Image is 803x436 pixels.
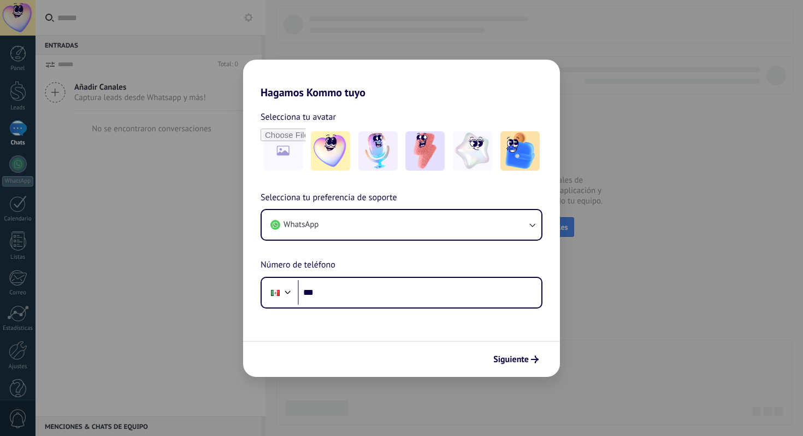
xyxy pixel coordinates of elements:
button: Siguiente [488,350,544,369]
div: Mexico: + 52 [265,281,286,304]
img: -2.jpeg [358,131,398,171]
img: -3.jpeg [405,131,445,171]
span: Selecciona tu avatar [261,110,336,124]
img: -5.jpeg [500,131,540,171]
span: Número de teléfono [261,258,335,272]
button: WhatsApp [262,210,541,240]
span: WhatsApp [284,219,318,230]
span: Siguiente [493,356,529,363]
span: Selecciona tu preferencia de soporte [261,191,397,205]
img: -1.jpeg [311,131,350,171]
h2: Hagamos Kommo tuyo [243,60,560,99]
img: -4.jpeg [453,131,492,171]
